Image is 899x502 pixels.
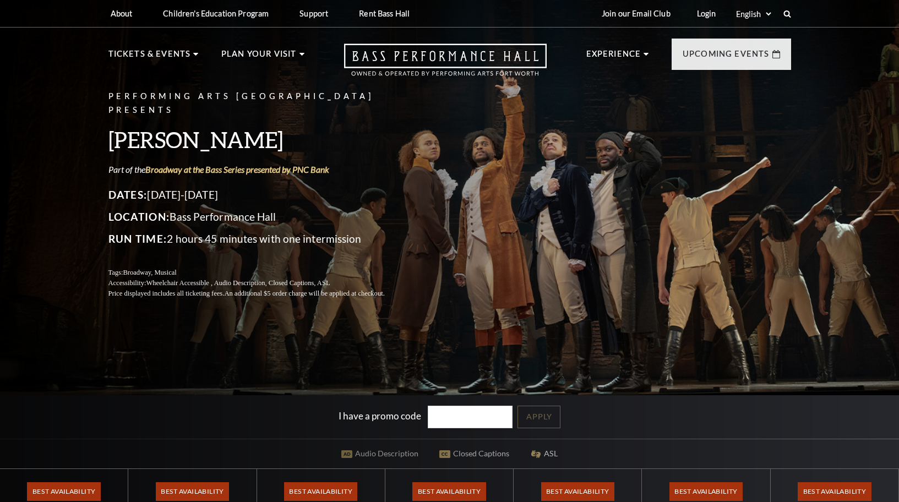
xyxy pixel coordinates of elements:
[108,163,411,176] p: Part of the
[798,482,871,501] span: Best Availability
[108,188,148,201] span: Dates:
[145,164,329,174] a: Broadway at the Bass Series presented by PNC Bank
[734,9,773,19] select: Select:
[108,125,411,154] h3: [PERSON_NAME]
[108,186,411,204] p: [DATE]-[DATE]
[108,47,191,67] p: Tickets & Events
[221,47,297,67] p: Plan Your Visit
[146,279,330,287] span: Wheelchair Accessible , Audio Description, Closed Captions, ASL
[163,9,269,18] p: Children's Education Program
[359,9,410,18] p: Rent Bass Hall
[108,210,170,223] span: Location:
[108,288,411,299] p: Price displayed includes all ticketing fees.
[108,268,411,278] p: Tags:
[108,208,411,226] p: Bass Performance Hall
[224,290,384,297] span: An additional $5 order charge will be applied at checkout.
[108,230,411,248] p: 2 hours 45 minutes with one intermission
[27,482,100,501] span: Best Availability
[108,278,411,288] p: Accessibility:
[541,482,614,501] span: Best Availability
[108,232,167,245] span: Run Time:
[412,482,486,501] span: Best Availability
[111,9,133,18] p: About
[299,9,328,18] p: Support
[108,90,411,117] p: Performing Arts [GEOGRAPHIC_DATA] Presents
[284,482,357,501] span: Best Availability
[683,47,770,67] p: Upcoming Events
[123,269,176,276] span: Broadway, Musical
[669,482,743,501] span: Best Availability
[339,410,421,422] label: I have a promo code
[586,47,641,67] p: Experience
[156,482,229,501] span: Best Availability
